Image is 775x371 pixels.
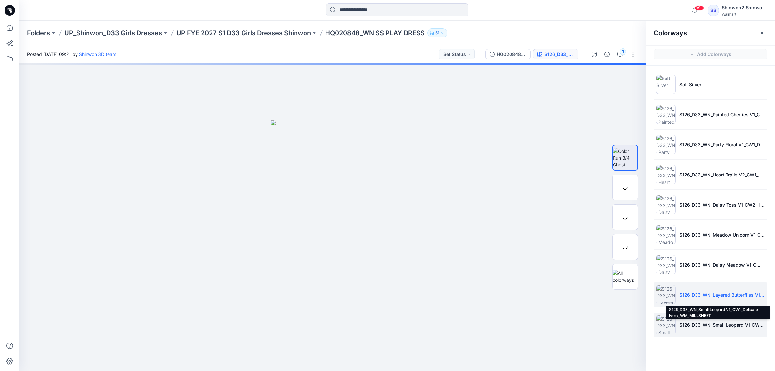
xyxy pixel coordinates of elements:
[679,171,765,178] p: S126_D33_WN_Heart Trails V2_CW1_Pink Cheer_WM_MILLSHEET(WHITE GROUND+PIGMENT PRINT)
[656,165,676,184] img: S126_D33_WN_Heart Trails V2_CW1_Pink Cheer_WM_MILLSHEET(WHITE GROUND+PIGMENT PRINT)
[79,51,116,57] a: Shinwon 3D team
[613,148,637,168] img: Color Run 3/4 Ghost
[679,261,765,268] p: S126_D33_WN_Daisy Meadow V1_CW3_Rally Blue_WM_MILLSHEET(WHITE GROUND+PIGMENT PRINT)
[271,120,395,371] img: eyJhbGciOiJIUzI1NiIsImtpZCI6IjAiLCJzbHQiOiJzZXMiLCJ0eXAiOiJKV1QifQ.eyJkYXRhIjp7InR5cGUiOiJzdG9yYW...
[679,322,765,328] p: S126_D33_WN_Small Leopard V1_CW1_Delicate Ivory_WM_MILLSHEET
[325,28,425,37] p: HQ020848_WN SS PLAY DRESS
[679,291,765,298] p: S126_D33_WN_Layered Butterflies V1_CW1_Delicate Ivory_WM_MILLSHEET
[602,49,612,59] button: Details
[485,49,531,59] button: HQ020848(26.5)_ADM_WN SS PLAY DRESS
[656,195,676,214] img: S126_D33_WN_Daisy Toss V1_CW2_Honey Drop(WHITE GROUND+PIGMENT PRINT)
[656,105,676,124] img: S126_D33_WN_Painted Cherries V1_CW1_Thistle Morning(WHITE GROUND+PIGMENT PRINT)
[64,28,162,37] a: UP_Shinwon_D33 Girls Dresses
[533,49,578,59] button: S126_D33_WN_Layered Butterflies V1_CW1_Delicate Ivory_WM_MILLSHEET
[27,28,50,37] a: Folders
[613,270,638,283] img: All colorways
[27,51,116,58] span: Posted [DATE] 09:21 by
[679,231,765,238] p: S126_D33_WN_Meadow Unicorn V1_CW6_Milieu Green_Pink Cheer_WM_MILLSHEET(WHITE GROUND+PIGMENT PRINT)
[694,5,704,11] span: 99+
[722,12,767,16] div: Walmart
[656,255,676,274] img: S126_D33_WN_Daisy Meadow V1_CW3_Rally Blue_WM_MILLSHEET(WHITE GROUND+PIGMENT PRINT)
[656,75,676,94] img: Soft Silver
[708,5,719,16] div: SS
[656,315,676,334] img: S126_D33_WN_Small Leopard V1_CW1_Delicate Ivory_WM_MILLSHEET
[427,28,447,37] button: 51
[722,4,767,12] div: Shinwon2 Shinwon2
[497,51,526,58] div: HQ020848(26.5)_ADM_WN SS PLAY DRESS
[656,285,676,304] img: S126_D33_WN_Layered Butterflies V1_CW1_Delicate Ivory_WM_MILLSHEET
[679,111,765,118] p: S126_D33_WN_Painted Cherries V1_CW1_Thistle Morning(WHITE GROUND+PIGMENT PRINT)
[679,141,765,148] p: S126_D33_WN_Party Floral V1_CW1_Delicate Ivory(WHITE GROUND+PIGMENT PRINT)
[435,29,439,37] p: 51
[654,29,687,37] h2: Colorways
[615,49,625,59] button: 1
[679,81,701,88] p: Soft Silver
[176,28,311,37] a: UP FYE 2027 S1 D33 Girls Dresses Shinwon
[656,225,676,244] img: S126_D33_WN_Meadow Unicorn V1_CW6_Milieu Green_Pink Cheer_WM_MILLSHEET(WHITE GROUND+PIGMENT PRINT)
[544,51,574,58] div: S126_D33_WN_Layered Butterflies V1_CW1_Delicate Ivory_WM_MILLSHEET
[679,201,765,208] p: S126_D33_WN_Daisy Toss V1_CW2_Honey Drop(WHITE GROUND+PIGMENT PRINT)
[620,48,626,55] div: 1
[656,135,676,154] img: S126_D33_WN_Party Floral V1_CW1_Delicate Ivory(WHITE GROUND+PIGMENT PRINT)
